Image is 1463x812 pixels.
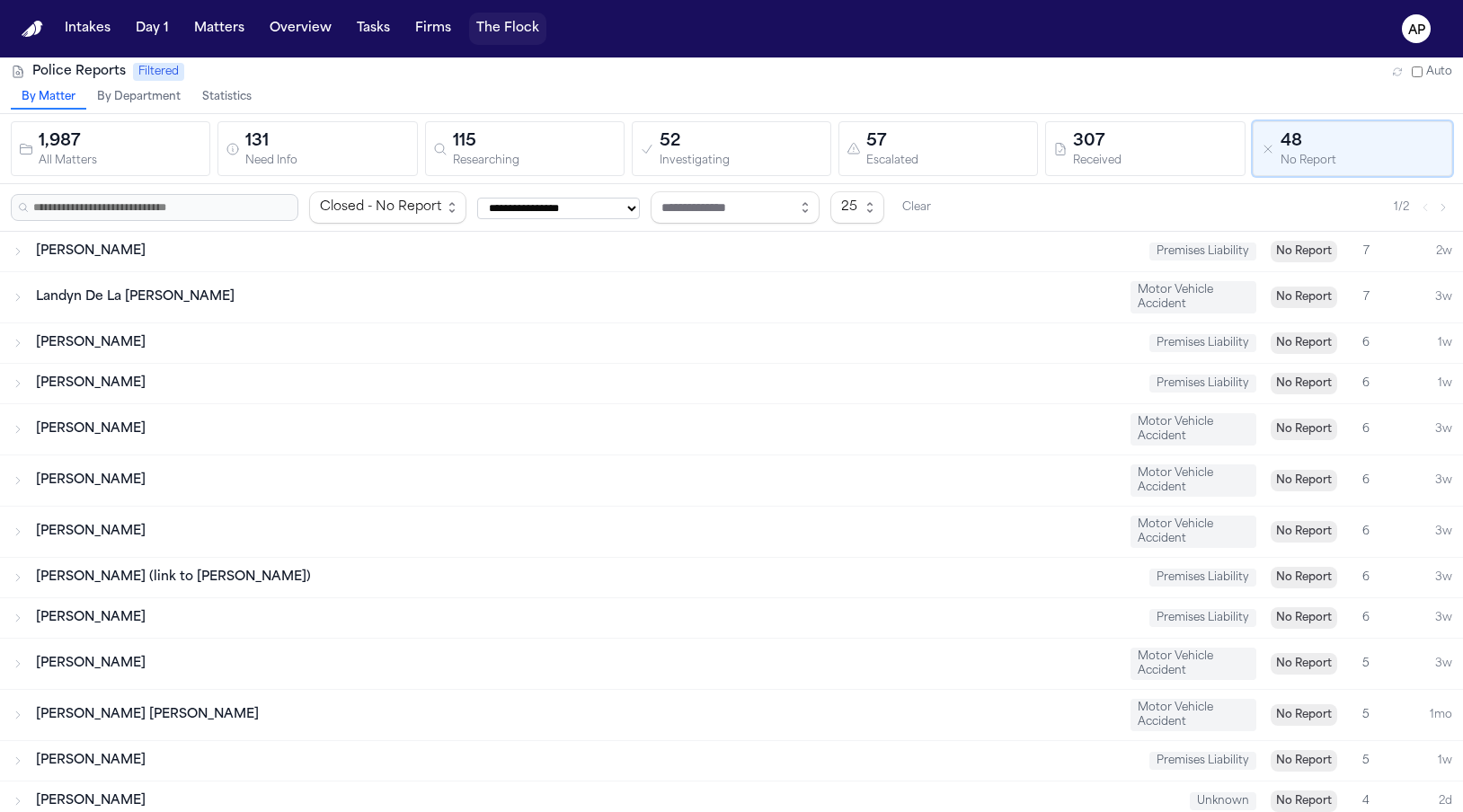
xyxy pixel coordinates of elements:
div: 3w [1395,525,1452,539]
div: Researching [453,154,616,168]
div: Escalated [866,154,1030,168]
span: [PERSON_NAME] [36,473,146,487]
span: No Report [1271,373,1337,394]
span: No Report [1271,521,1337,543]
span: No Report [1271,287,1337,308]
span: 6 police reports [1362,424,1370,435]
span: Premises Liability [1149,334,1256,352]
span: 6 police reports [1362,526,1370,537]
span: 6 police reports [1362,572,1370,583]
text: AP [1408,24,1425,37]
button: By Matter [11,86,86,110]
span: Premises Liability [1149,569,1256,587]
button: 57Escalated [838,121,1038,176]
button: Matters [187,13,252,45]
span: Motor Vehicle Accident [1130,516,1256,548]
span: 5 police reports [1362,710,1370,720]
span: 7 police reports [1363,292,1370,303]
div: 1w [1395,754,1452,768]
span: 6 police reports [1362,613,1370,623]
a: Home [22,21,43,38]
div: 3w [1395,657,1452,671]
div: No Report [1281,154,1444,168]
span: No Report [1271,790,1337,812]
span: Motor Vehicle Accident [1130,281,1256,313]
div: 3w [1395,611,1452,625]
span: [PERSON_NAME] [36,611,146,624]
span: No Report [1271,607,1337,629]
button: Refresh (Cmd+R) [1390,65,1405,79]
div: 1,987 [39,129,202,154]
span: Landyn De La [PERSON_NAME] [36,290,235,304]
span: No Report [1271,419,1337,440]
span: Motor Vehicle Accident [1130,464,1256,497]
button: 52Investigating [632,121,831,176]
div: 3w [1395,473,1452,488]
button: 48No Report [1253,121,1452,176]
span: Motor Vehicle Accident [1130,699,1256,731]
div: 3w [1395,290,1452,304]
div: 3w [1395,422,1452,437]
div: 2d [1395,794,1452,808]
span: No Report [1271,750,1337,772]
div: Closed - No Report [320,197,441,218]
span: [PERSON_NAME] [36,525,146,538]
input: Auto [1412,66,1423,77]
button: 115Researching [425,121,625,176]
button: Clear [895,195,938,220]
button: 1,987All Matters [11,121,210,176]
button: Investigation Status [309,191,466,224]
span: [PERSON_NAME] [36,794,146,808]
button: 131Need Info [217,121,417,176]
span: No Report [1271,470,1337,491]
span: No Report [1271,704,1337,726]
button: Overview [262,13,339,45]
span: 5 police reports [1362,658,1370,669]
span: [PERSON_NAME] [36,376,146,390]
span: No Report [1271,653,1337,675]
button: Intakes [58,13,118,45]
div: 1w [1395,376,1452,391]
button: Items per page [830,191,884,224]
span: No Report [1271,241,1337,262]
span: [PERSON_NAME] (link to [PERSON_NAME]) [36,570,311,584]
span: No Report [1271,332,1337,354]
span: 5 police reports [1362,755,1370,766]
span: [PERSON_NAME] [36,336,146,349]
div: Investigating [660,154,823,168]
span: 1 / 2 [1394,200,1409,215]
div: 48 [1281,129,1444,154]
span: [PERSON_NAME] [36,754,146,767]
div: 307 [1073,129,1237,154]
span: 6 police reports [1362,475,1370,486]
span: Unknown [1190,792,1256,810]
button: Statistics [191,86,262,110]
span: [PERSON_NAME] [36,657,146,670]
span: Premises Liability [1149,375,1256,393]
div: 131 [245,129,409,154]
div: 52 [660,129,823,154]
button: Firms [408,13,458,45]
span: [PERSON_NAME] [PERSON_NAME] [36,708,259,721]
div: 3w [1395,570,1452,585]
span: 6 police reports [1362,378,1370,389]
button: Tasks [350,13,397,45]
button: The Flock [469,13,546,45]
span: No Report [1271,567,1337,588]
button: Day 1 [129,13,176,45]
h1: Police Reports [32,63,126,81]
span: Premises Liability [1149,752,1256,770]
span: [PERSON_NAME] [36,244,146,258]
div: 2w [1395,244,1452,259]
div: 1w [1395,336,1452,350]
div: Need Info [245,154,409,168]
button: 307Received [1045,121,1245,176]
div: 1mo [1395,708,1452,722]
span: 6 police reports [1362,338,1370,349]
